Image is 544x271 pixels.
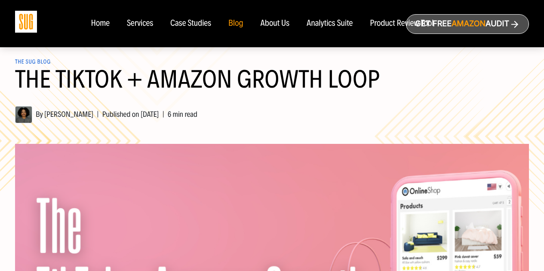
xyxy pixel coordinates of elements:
[15,58,51,65] a: The SUG Blog
[15,11,37,33] img: Sug
[170,19,211,28] a: Case Studies
[15,106,32,123] img: Hanna Tekle
[261,19,290,28] a: About Us
[93,110,102,119] span: |
[91,19,109,28] a: Home
[406,14,529,34] a: Get freeAmazonAudit
[15,110,197,119] span: By [PERSON_NAME] Published on [DATE] 6 min read
[127,19,153,28] a: Services
[159,110,167,119] span: |
[370,19,433,28] a: Product Review Tool
[228,19,243,28] a: Blog
[15,67,529,103] h1: The TikTok + Amazon Growth Loop
[307,19,353,28] a: Analytics Suite
[452,19,486,28] span: Amazon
